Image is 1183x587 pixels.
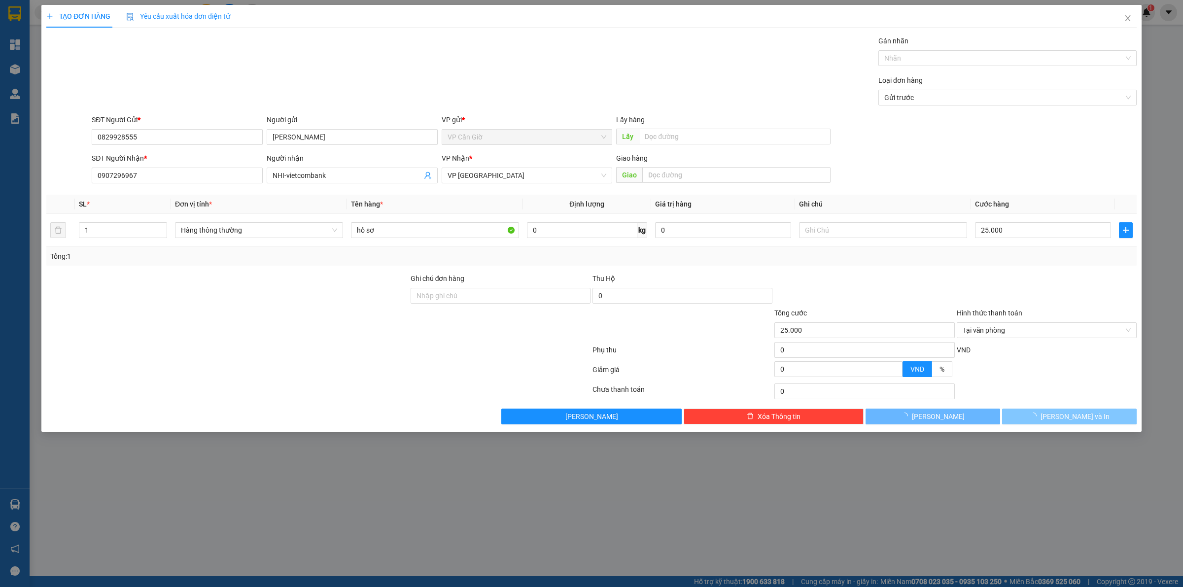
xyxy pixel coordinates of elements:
input: VD: Bàn, Ghế [351,222,519,238]
span: [PERSON_NAME] và In [1041,411,1110,422]
input: Dọc đường [639,129,831,144]
input: 0 [655,222,791,238]
span: Xóa Thông tin [758,411,800,422]
span: Đơn vị tính [175,200,212,208]
div: SĐT Người Gửi [92,114,263,125]
span: Tên hàng [351,200,383,208]
label: Ghi chú đơn hàng [411,275,465,282]
button: Close [1114,5,1142,33]
button: deleteXóa Thông tin [684,409,864,424]
input: Dọc đường [642,167,831,183]
span: delete [747,413,754,420]
label: Loại đơn hàng [878,76,923,84]
span: loading [1030,413,1041,419]
span: Thu Hộ [592,275,615,282]
span: Yêu cầu xuất hóa đơn điện tử [126,12,230,20]
span: VP Sài Gòn [448,168,607,183]
div: Người nhận [267,153,438,164]
span: loading [901,413,912,419]
button: [PERSON_NAME] [866,409,1000,424]
b: Gửi khách hàng [61,14,98,61]
span: SL [79,200,87,208]
span: Cước hàng [975,200,1009,208]
input: Ghi Chú [799,222,967,238]
b: Thành Phúc Bus [12,64,50,110]
span: % [939,365,944,373]
span: Giao hàng [616,154,648,162]
img: icon [126,13,134,21]
span: Tại văn phòng [963,323,1131,338]
span: plus [1119,226,1132,234]
input: Ghi chú đơn hàng [411,288,591,304]
span: Giao [616,167,642,183]
div: Chưa thanh toán [591,384,773,401]
span: Gửi trước [884,90,1131,105]
div: Tổng: 1 [50,251,456,262]
span: VND [910,365,924,373]
span: Giá trị hàng [655,200,692,208]
img: logo.jpg [12,12,62,62]
span: close [1124,14,1132,22]
span: user-add [424,172,432,179]
label: Hình thức thanh toán [957,309,1022,317]
span: Định lượng [569,200,604,208]
button: [PERSON_NAME] và In [1002,409,1137,424]
div: VP gửi [442,114,613,125]
span: Tổng cước [774,309,807,317]
span: VP Nhận [442,154,469,162]
th: Ghi chú [795,195,971,214]
span: Lấy hàng [616,116,645,124]
label: Gán nhãn [878,37,908,45]
span: kg [637,222,647,238]
div: Giảm giá [591,364,773,381]
div: Người gửi [267,114,438,125]
span: [PERSON_NAME] [565,411,618,422]
span: VND [957,346,971,354]
div: SĐT Người Nhận [92,153,263,164]
button: delete [50,222,66,238]
span: Lấy [616,129,639,144]
span: Hàng thông thường [181,223,337,238]
span: plus [46,13,53,20]
button: plus [1119,222,1133,238]
button: [PERSON_NAME] [501,409,681,424]
span: VP Cần Giờ [448,130,607,144]
div: Phụ thu [591,345,773,362]
span: [PERSON_NAME] [912,411,965,422]
span: TẠO ĐƠN HÀNG [46,12,110,20]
